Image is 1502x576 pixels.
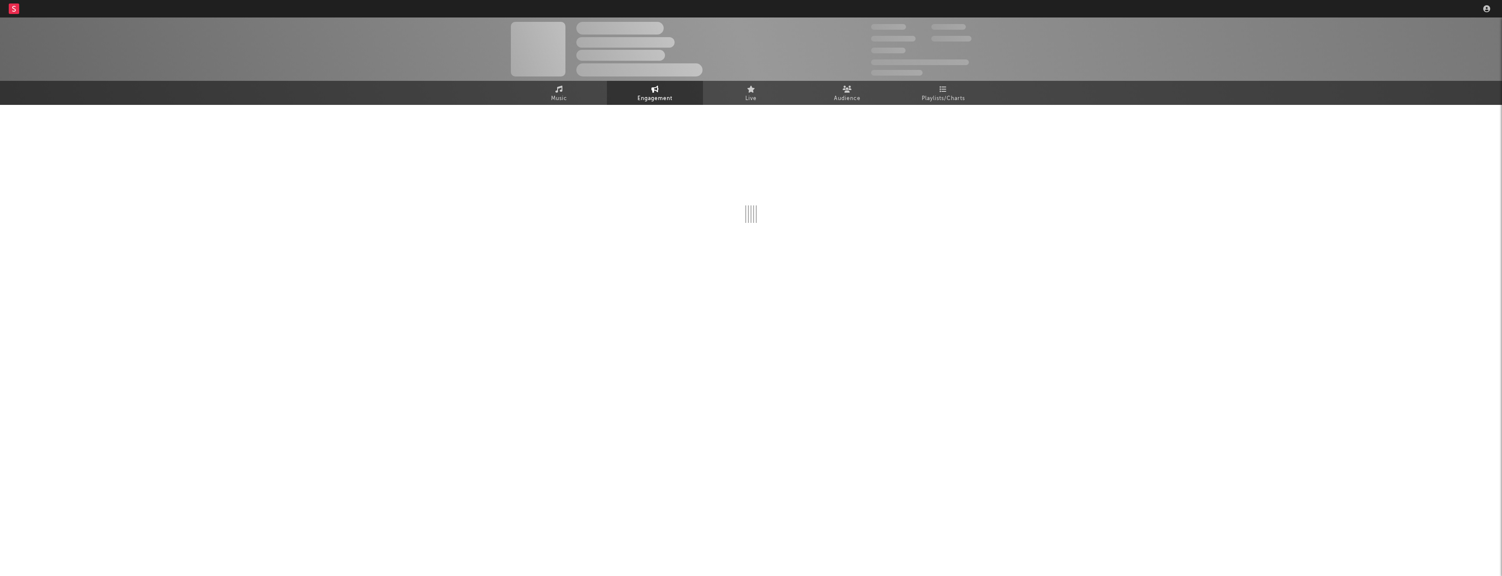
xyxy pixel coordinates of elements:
[871,36,916,42] span: 50,000,000
[931,24,966,30] span: 100,000
[511,81,607,105] a: Music
[931,36,971,42] span: 1,000,000
[871,70,923,76] span: Jump Score: 85.0
[834,94,861,104] span: Audience
[745,94,757,104] span: Live
[551,94,567,104] span: Music
[607,81,703,105] a: Engagement
[895,81,991,105] a: Playlists/Charts
[637,94,672,104] span: Engagement
[871,24,906,30] span: 300,000
[703,81,799,105] a: Live
[871,59,969,65] span: 50,000,000 Monthly Listeners
[871,48,906,53] span: 100,000
[922,94,965,104] span: Playlists/Charts
[799,81,895,105] a: Audience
